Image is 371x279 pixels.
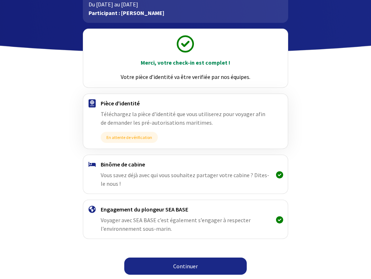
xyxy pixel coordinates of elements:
[90,58,281,67] p: Merci, votre check-in est complet !
[89,206,96,213] img: engagement.svg
[89,99,96,108] img: passport.svg
[89,9,282,17] p: Participant : [PERSON_NAME]
[101,171,269,187] span: Vous savez déjà avec qui vous souhaitez partager votre cabine ? Dites-le nous !
[101,216,251,232] span: Voyager avec SEA BASE c’est également s’engager à respecter l’environnement sous-marin.
[90,73,281,81] p: Votre pièce d’identité va être verifiée par nos équipes.
[101,132,158,143] span: En attente de vérification
[101,161,270,168] h4: Binôme de cabine
[101,110,265,126] span: Téléchargez la pièce d'identité que vous utiliserez pour voyager afin de demander les pré-autoris...
[89,162,96,167] img: binome.svg
[124,258,247,275] a: Continuer
[101,100,270,107] h4: Pièce d'identité
[101,206,270,213] h4: Engagement du plongeur SEA BASE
